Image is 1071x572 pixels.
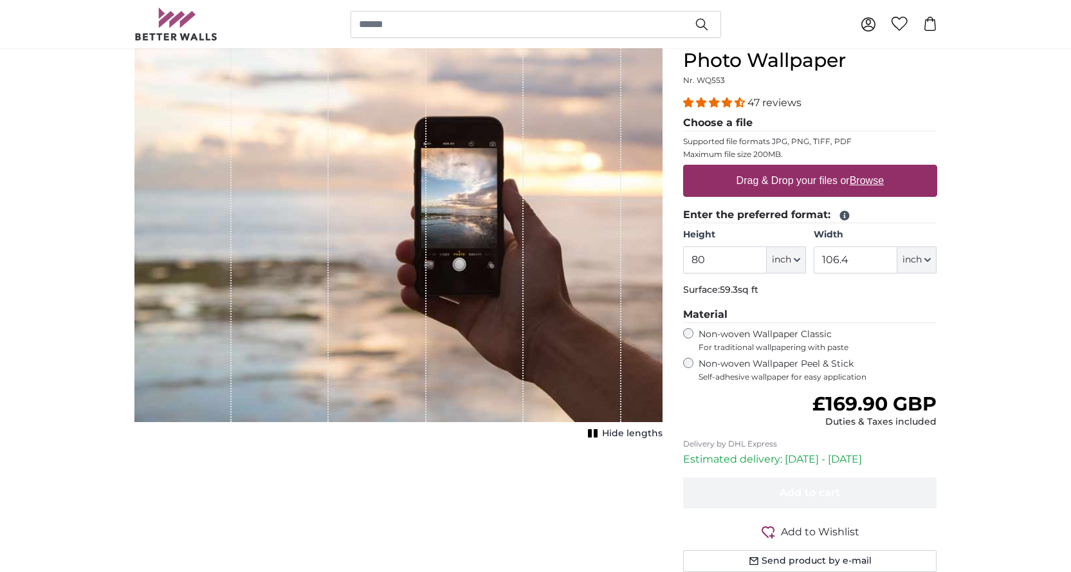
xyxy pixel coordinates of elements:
label: Non-woven Wallpaper Peel & Stick [699,358,937,382]
div: 1 of 1 [134,26,663,443]
span: Add to cart [780,486,840,499]
button: Add to cart [683,477,937,508]
legend: Material [683,307,937,323]
p: Surface: [683,284,937,297]
span: £169.90 GBP [812,392,937,416]
img: Betterwalls [134,8,218,41]
button: Send product by e-mail [683,550,937,572]
p: Maximum file size 200MB. [683,149,937,160]
span: For traditional wallpapering with paste [699,342,937,353]
span: inch [772,254,791,266]
span: Nr. WQ553 [683,75,725,85]
p: Supported file formats JPG, PNG, TIFF, PDF [683,136,937,147]
span: Self-adhesive wallpaper for easy application [699,372,937,382]
div: Duties & Taxes included [812,416,937,429]
u: Browse [850,175,884,186]
span: Hide lengths [602,427,663,440]
span: inch [902,254,922,266]
h1: Personalised Wall Mural Photo Wallpaper [683,26,937,72]
p: Estimated delivery: [DATE] - [DATE] [683,452,937,467]
button: Hide lengths [584,425,663,443]
legend: Choose a file [683,115,937,131]
span: 59.3sq ft [720,284,758,295]
p: Delivery by DHL Express [683,439,937,449]
span: Add to Wishlist [781,524,859,540]
legend: Enter the preferred format: [683,207,937,223]
label: Width [814,228,937,241]
span: 4.38 stars [683,97,747,109]
button: inch [767,246,806,273]
span: 47 reviews [747,97,801,109]
button: inch [897,246,937,273]
label: Height [683,228,806,241]
label: Drag & Drop your files or [731,168,888,194]
label: Non-woven Wallpaper Classic [699,328,937,353]
button: Add to Wishlist [683,524,937,540]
